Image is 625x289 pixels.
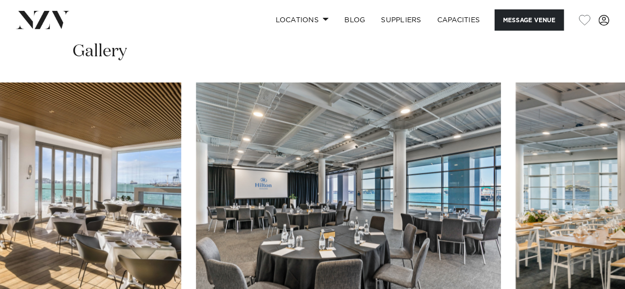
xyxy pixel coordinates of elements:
a: BLOG [336,9,373,31]
button: Message Venue [495,9,564,31]
a: SUPPLIERS [373,9,429,31]
h2: Gallery [73,40,127,62]
a: Capacities [429,9,488,31]
a: Locations [267,9,336,31]
img: nzv-logo.png [16,11,70,29]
